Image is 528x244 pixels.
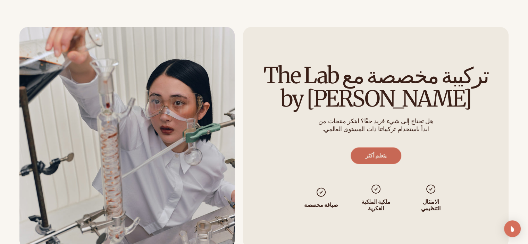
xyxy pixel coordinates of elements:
font: صياغة مخصصة [304,201,337,209]
font: ابدأ باستخدام تركيباتنا ذات المستوى العالمي. [322,125,429,133]
img: علامة التحقق_svg [425,184,436,195]
img: علامة التحقق_svg [315,187,326,198]
img: علامة التحقق_svg [370,184,381,195]
font: هل تحتاج إلى شيء فريد حقًا؟ ابتكر منتجات من [318,117,433,125]
a: يتعلم أكثر [350,148,401,164]
font: يتعلم أكثر [365,152,386,160]
div: فتح برنامج Intercom Messenger [504,220,521,237]
font: ملكية الملكية الفكرية [361,198,390,212]
font: الامتثال التنظيمي [421,198,440,212]
font: تركيبة مخصصة مع The Lab by [PERSON_NAME] [263,61,488,112]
